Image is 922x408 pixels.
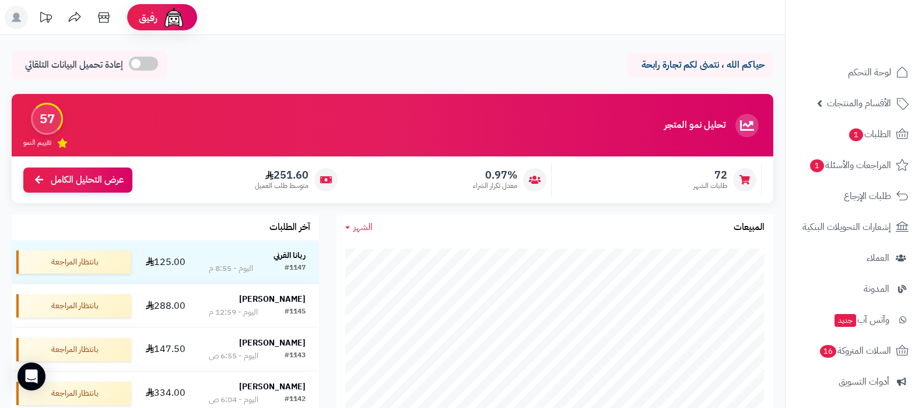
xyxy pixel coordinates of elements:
[693,181,727,191] span: طلبات الشهر
[16,250,131,274] div: بانتظار المراجعة
[239,293,306,305] strong: [PERSON_NAME]
[136,284,195,327] td: 288.00
[833,312,889,328] span: وآتس آب
[16,382,131,405] div: بانتظار المراجعة
[849,128,863,141] span: 1
[839,374,889,390] span: أدوات التسويق
[793,306,915,334] a: وآتس آبجديد
[17,362,45,390] div: Open Intercom Messenger
[162,6,185,29] img: ai-face.png
[793,213,915,241] a: إشعارات التحويلات البنكية
[793,244,915,272] a: العملاء
[793,368,915,396] a: أدوات التسويق
[209,306,258,318] div: اليوم - 12:59 م
[793,182,915,210] a: طلبات الإرجاع
[285,306,306,318] div: #1145
[31,6,60,32] a: تحديثات المنصة
[848,126,891,142] span: الطلبات
[209,350,258,362] div: اليوم - 6:55 ص
[209,263,253,274] div: اليوم - 8:55 م
[793,151,915,179] a: المراجعات والأسئلة1
[23,138,51,148] span: تقييم النمو
[827,95,891,111] span: الأقسام والمنتجات
[285,350,306,362] div: #1143
[136,328,195,371] td: 147.50
[809,157,891,173] span: المراجعات والأسئلة
[867,250,889,266] span: العملاء
[473,181,517,191] span: معدل تكرار الشراء
[255,181,308,191] span: متوسط طلب العميل
[16,294,131,318] div: بانتظار المراجعة
[255,169,308,182] span: 251.60
[51,173,124,187] span: عرض التحليل الكامل
[793,275,915,303] a: المدونة
[139,11,157,25] span: رفيق
[848,64,891,81] span: لوحة التحكم
[345,221,373,234] a: الشهر
[664,120,725,131] h3: تحليل نمو المتجر
[285,263,306,274] div: #1147
[239,381,306,393] strong: [PERSON_NAME]
[25,58,123,72] span: إعادة تحميل البيانات التلقائي
[793,58,915,86] a: لوحة التحكم
[843,29,911,54] img: logo-2.png
[819,343,891,359] span: السلات المتروكة
[23,168,132,193] a: عرض التحليل الكامل
[636,58,765,72] p: حياكم الله ، نتمنى لكم تجارة رابحة
[864,281,889,297] span: المدونة
[793,120,915,148] a: الطلبات1
[269,222,310,233] h3: آخر الطلبات
[353,220,373,234] span: الشهر
[810,159,824,172] span: 1
[209,394,258,406] div: اليوم - 6:04 ص
[693,169,727,182] span: 72
[802,219,891,235] span: إشعارات التحويلات البنكية
[285,394,306,406] div: #1142
[793,337,915,365] a: السلات المتروكة16
[844,188,891,204] span: طلبات الإرجاع
[136,240,195,284] td: 125.00
[274,249,306,261] strong: ريانا القرني
[473,169,517,182] span: 0.97%
[16,338,131,361] div: بانتظار المراجعة
[734,222,765,233] h3: المبيعات
[239,337,306,349] strong: [PERSON_NAME]
[835,314,856,327] span: جديد
[820,345,836,358] span: 16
